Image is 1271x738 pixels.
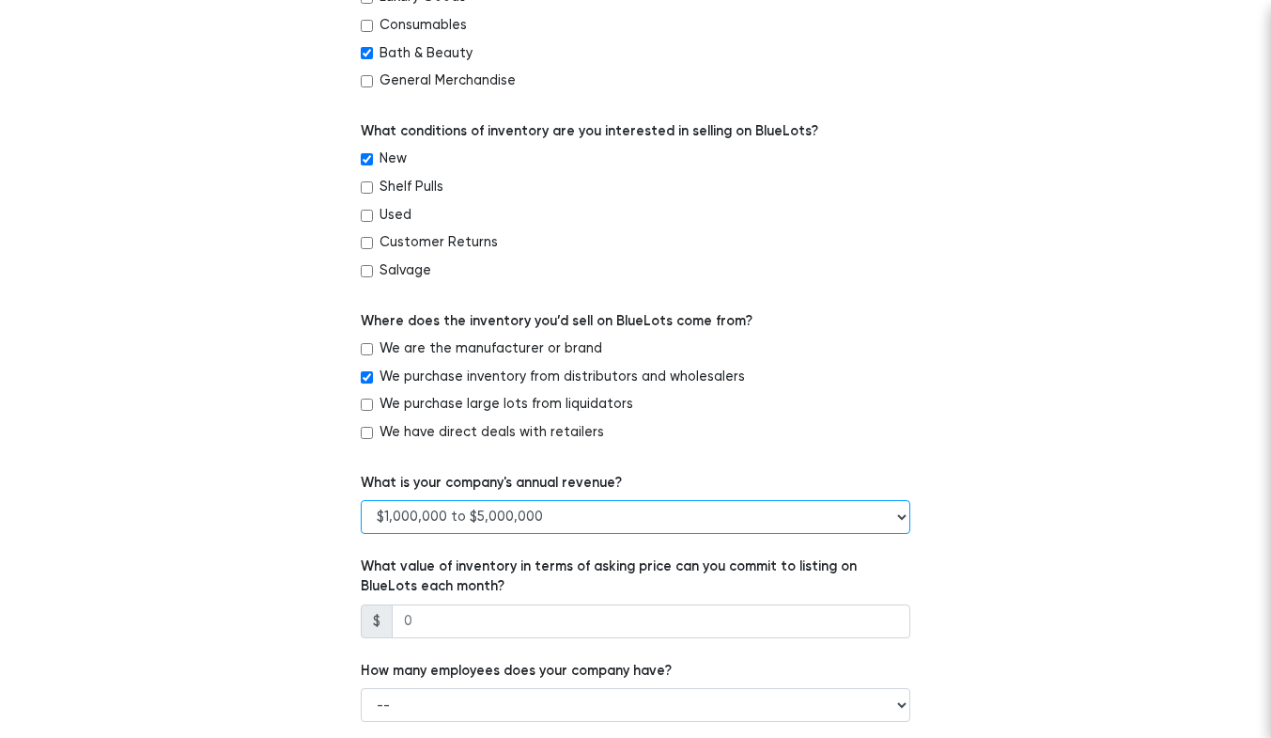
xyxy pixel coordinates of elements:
label: Customer Returns [380,232,498,253]
label: Used [380,205,411,226]
label: Consumables [380,15,467,36]
label: Salvage [380,260,431,281]
input: Bath & Beauty [361,47,373,59]
label: General Merchandise [380,71,516,91]
label: Where does the inventory you’d sell on BlueLots come from? [361,311,752,332]
input: 0 [392,605,910,638]
input: Salvage [361,265,373,277]
input: General Merchandise [361,75,373,87]
span: $ [361,605,393,638]
label: We purchase large lots from liquidators [380,394,633,415]
label: What is your company's annual revenue? [361,473,622,494]
input: We purchase inventory from distributors and wholesalers [361,371,373,384]
label: We are the manufacturer or brand [380,338,602,359]
input: New [361,153,373,165]
label: What conditions of inventory are you interested in selling on BlueLots? [361,121,818,142]
input: Used [361,210,373,222]
label: We have direct deals with retailers [380,422,604,443]
input: We have direct deals with retailers [361,427,373,439]
label: New [380,149,407,169]
label: Shelf Pulls [380,177,443,197]
label: We purchase inventory from distributors and wholesalers [380,367,745,387]
input: We purchase large lots from liquidators [361,399,373,411]
label: Bath & Beauty [380,43,473,64]
label: How many employees does your company have? [361,661,672,682]
input: Consumables [361,20,373,32]
label: What value of inventory in terms of asking price can you commit to listing on BlueLots each month? [361,557,910,597]
input: Shelf Pulls [361,181,373,194]
input: We are the manufacturer or brand [361,343,373,355]
input: Customer Returns [361,237,373,249]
